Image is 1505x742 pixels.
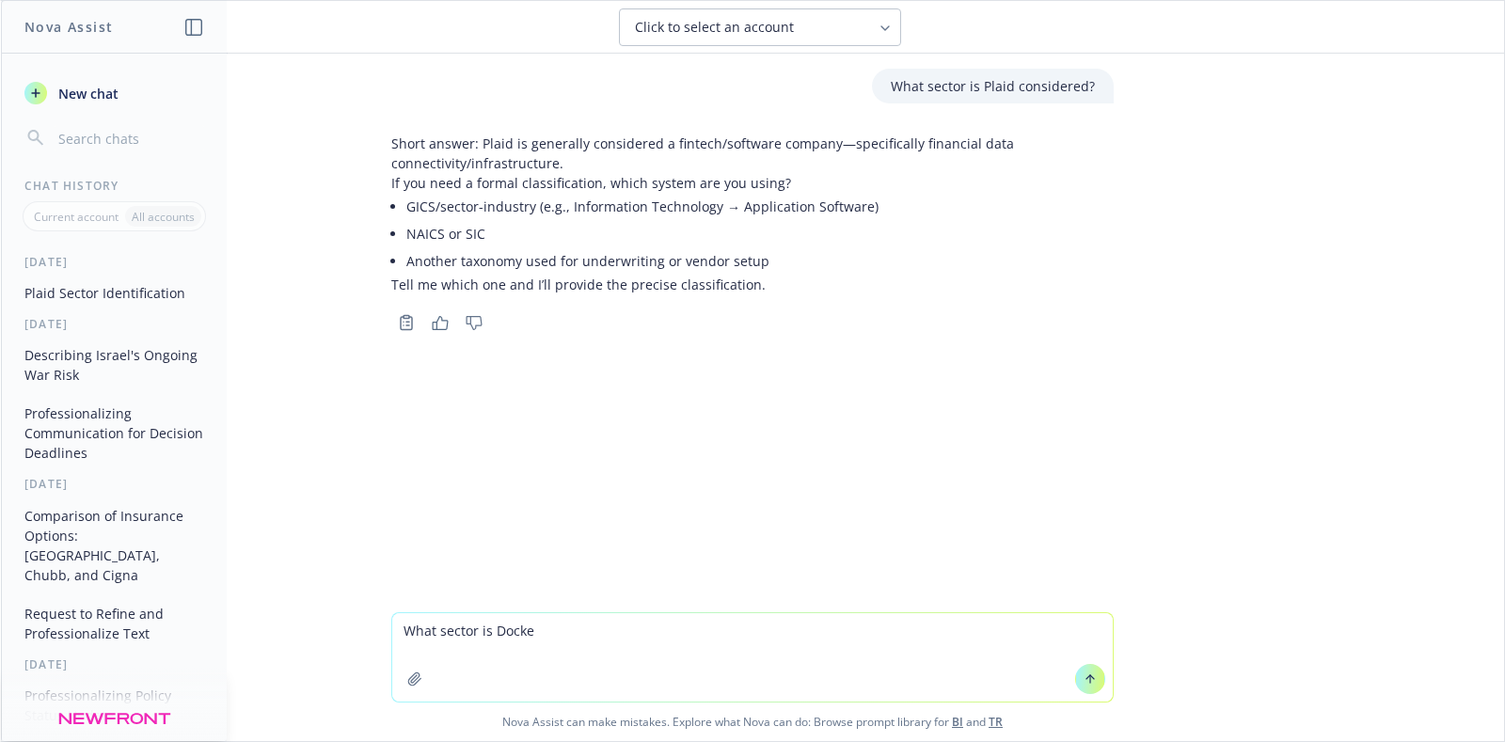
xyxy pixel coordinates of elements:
div: [DATE] [2,316,227,332]
span: New chat [55,84,119,103]
p: All accounts [132,209,195,225]
button: Request to Refine and Professionalize Text [17,598,212,649]
p: Tell me which one and I’ll provide the precise classification. [391,275,1114,294]
div: [DATE] [2,656,227,672]
button: Thumbs down [459,309,489,336]
p: Short answer: Plaid is generally considered a fintech/software company—specifically financial dat... [391,134,1114,173]
div: [DATE] [2,476,227,492]
button: Click to select an account [619,8,901,46]
textarea: What sector is Docke [392,613,1113,702]
p: Current account [34,209,119,225]
button: Professionalizing Communication for Decision Deadlines [17,398,212,468]
h1: Nova Assist [24,17,113,37]
button: New chat [17,76,212,110]
li: NAICS or SIC [406,220,1114,247]
button: Comparison of Insurance Options: [GEOGRAPHIC_DATA], Chubb, and Cigna [17,500,212,591]
p: If you need a formal classification, which system are you using? [391,173,1114,193]
a: BI [952,714,963,730]
button: Plaid Sector Identification [17,277,212,308]
span: Nova Assist can make mistakes. Explore what Nova can do: Browse prompt library for and [8,703,1497,741]
a: TR [989,714,1003,730]
li: GICS/sector-industry (e.g., Information Technology → Application Software) [406,193,1114,220]
li: Another taxonomy used for underwriting or vendor setup [406,247,1114,275]
button: Describing Israel's Ongoing War Risk [17,339,212,390]
p: What sector is Plaid considered? [891,76,1095,96]
div: [DATE] [2,254,227,270]
button: Professionalizing Policy Status Update [17,680,212,731]
div: Chat History [2,178,227,194]
svg: Copy to clipboard [398,314,415,331]
span: Click to select an account [635,18,794,37]
input: Search chats [55,125,204,151]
